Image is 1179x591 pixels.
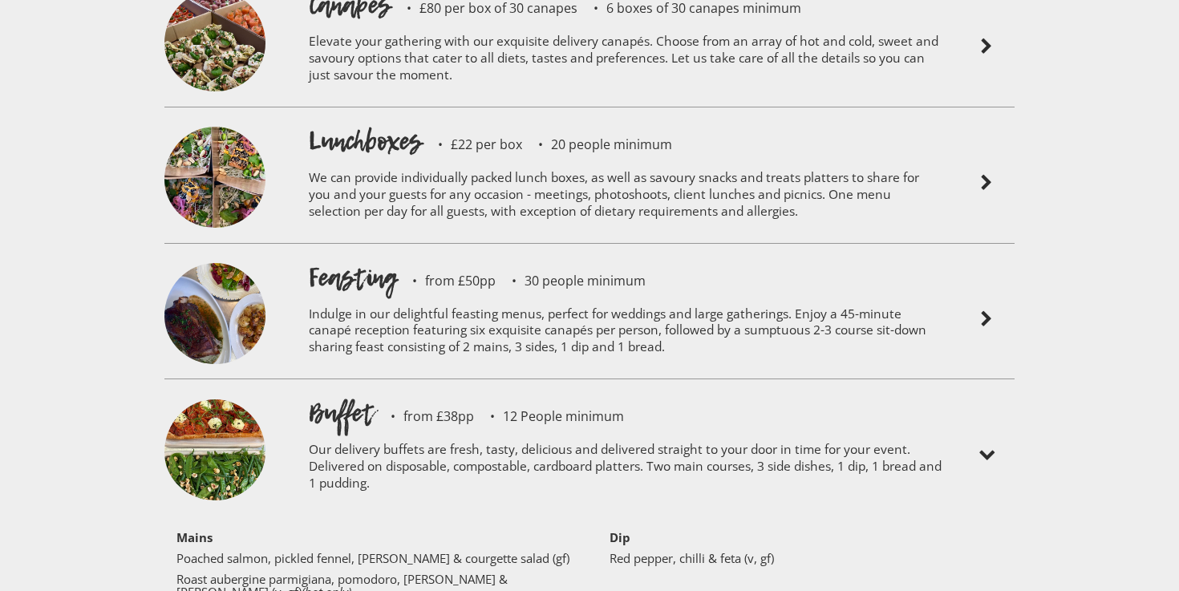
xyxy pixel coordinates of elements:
[176,552,569,565] p: Poached salmon, pickled fennel, [PERSON_NAME] & courgette salad (gf)
[375,410,474,423] p: from £38pp
[422,138,522,151] p: £22 per box
[309,295,942,371] p: Indulge in our delightful feasting menus, perfect for weddings and large gatherings. Enjoy a 45-m...
[309,22,942,99] p: Elevate your gathering with our exquisite delivery canapés. Choose from an array of hot and cold,...
[309,260,396,295] h1: Feasting
[522,138,672,151] p: 20 people minimum
[474,410,624,423] p: 12 People minimum
[176,531,569,544] p: ‍
[610,529,630,545] strong: Dip
[309,431,942,507] p: Our delivery buffets are fresh, tasty, delicious and delivered straight to your door in time for ...
[176,529,213,545] strong: Mains
[391,2,577,14] p: £80 per box of 30 canapes
[309,395,375,431] h1: Buffet
[610,552,1003,565] p: Red pepper, chilli & feta (v, gf)
[396,274,496,287] p: from £50pp
[610,573,1003,585] p: ‍
[309,123,422,159] h1: Lunchboxes
[577,2,801,14] p: 6 boxes of 30 canapes minimum
[496,274,646,287] p: 30 people minimum
[309,159,942,235] p: We can provide individually packed lunch boxes, as well as savoury snacks and treats platters to ...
